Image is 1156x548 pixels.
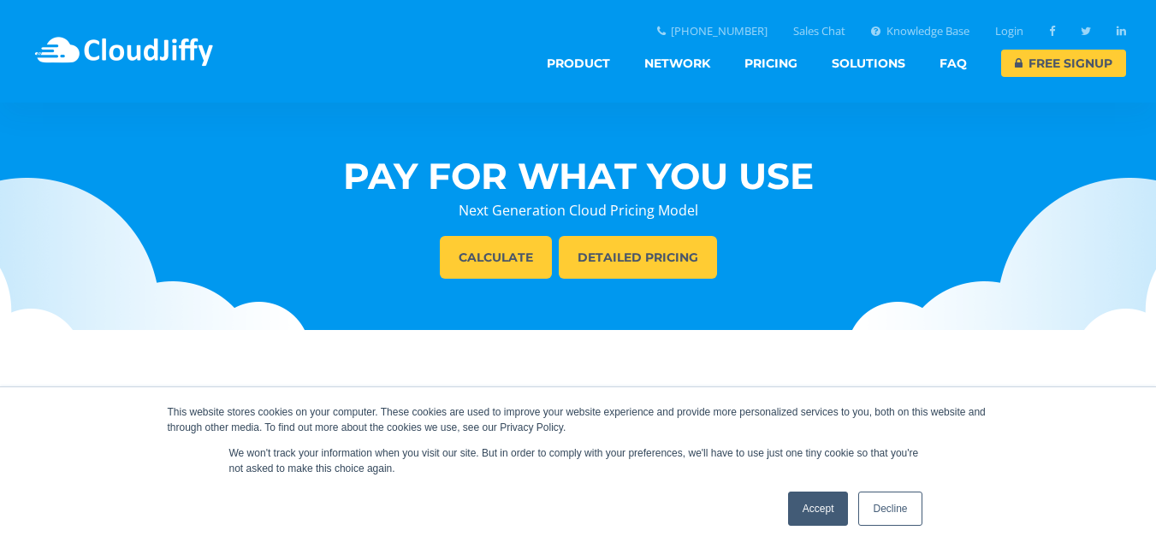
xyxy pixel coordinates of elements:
h2: Pay-Per-Use Pricing [276,381,881,417]
a: Accept [788,492,849,526]
h1: Pay For What You Use [276,154,881,198]
p: We won't track your information when you visit our site. But in order to comply with your prefere... [229,445,928,476]
a: Pricing [744,50,797,77]
a: Sales Chat [793,26,845,37]
p: Next Generation Cloud Pricing Model [276,198,881,222]
a: Decline [858,492,922,526]
div: This website stores cookies on your computer. These cookies are used to improve your website expe... [168,404,989,435]
a: Solutions [832,50,905,77]
a: Faq [940,50,967,77]
a: [PHONE_NUMBER] [657,26,768,37]
a: CALCULATE [440,236,552,279]
a: DETAILED PRICING [559,236,717,279]
a: Free Signup [1001,50,1126,77]
a: Network [644,50,710,77]
a: Knowledge Base [871,26,969,37]
a: Login [995,26,1023,37]
img: Cloudjiffy Logo [31,26,216,77]
a: Product [547,50,610,77]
